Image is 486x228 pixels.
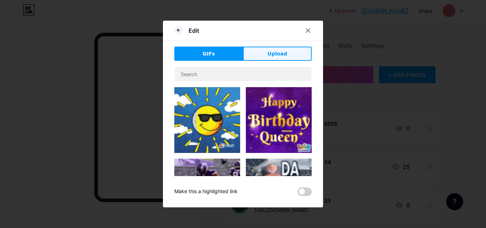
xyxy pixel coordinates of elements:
[174,47,243,61] button: GIFs
[174,187,238,196] div: Make this a highlighted link
[174,87,240,153] img: Gihpy
[268,50,287,58] span: Upload
[243,47,312,61] button: Upload
[246,87,312,153] img: Gihpy
[174,159,240,224] img: Gihpy
[189,26,199,35] div: Edit
[246,159,312,224] img: Gihpy
[202,50,215,58] span: GIFs
[175,67,311,81] input: Search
